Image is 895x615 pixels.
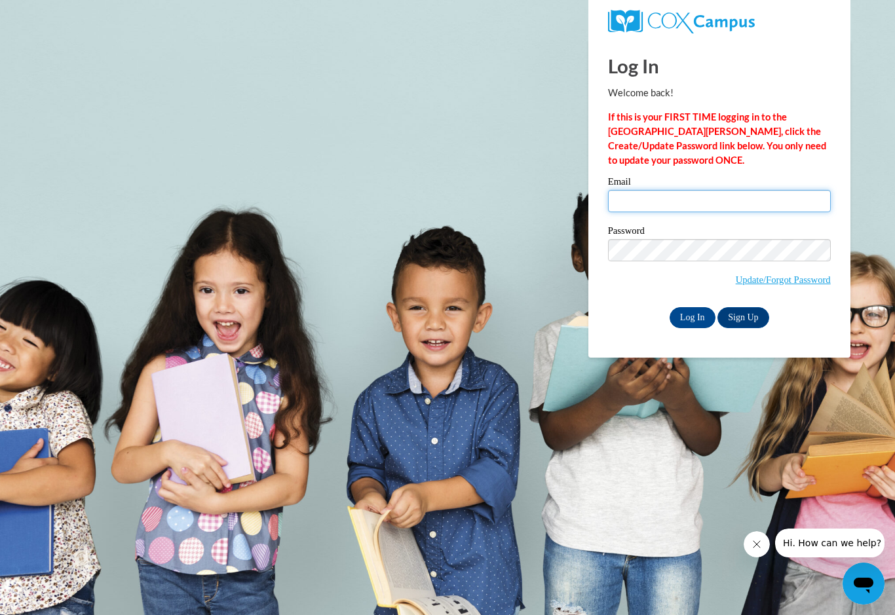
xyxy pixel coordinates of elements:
a: Update/Forgot Password [736,274,831,285]
iframe: Close message [744,531,770,557]
label: Email [608,177,831,190]
label: Password [608,226,831,239]
a: Sign Up [717,307,769,328]
strong: If this is your FIRST TIME logging in to the [GEOGRAPHIC_DATA][PERSON_NAME], click the Create/Upd... [608,111,826,166]
img: COX Campus [608,10,755,33]
iframe: Message from company [775,529,885,557]
iframe: Button to launch messaging window [843,563,885,605]
h1: Log In [608,52,831,79]
p: Welcome back! [608,86,831,100]
a: COX Campus [608,10,831,33]
input: Log In [670,307,715,328]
